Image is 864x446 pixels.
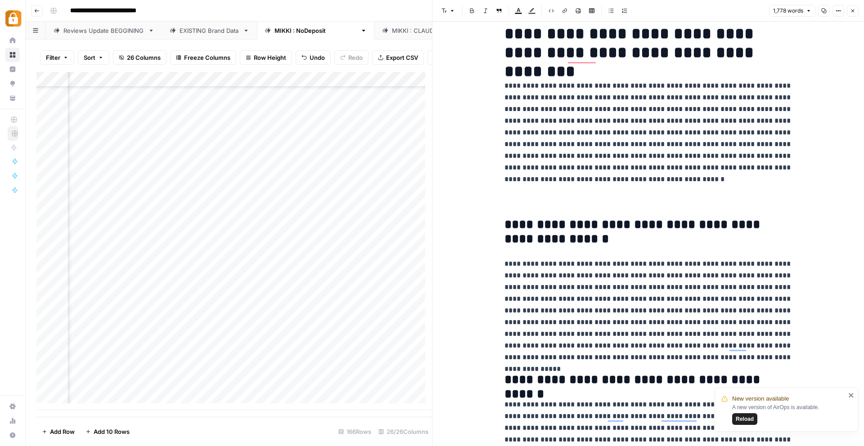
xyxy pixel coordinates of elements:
[78,50,109,65] button: Sort
[736,415,754,423] span: Reload
[732,394,789,403] span: New version available
[46,53,60,62] span: Filter
[5,76,20,91] a: Opportunities
[94,427,130,436] span: Add 10 Rows
[5,33,20,48] a: Home
[392,26,493,35] div: [PERSON_NAME] : [PERSON_NAME]
[374,22,510,40] a: [PERSON_NAME] : [PERSON_NAME]
[5,7,20,30] button: Workspace: Adzz
[386,53,418,62] span: Export CSV
[46,22,162,40] a: Reviews Update BEGGINING
[127,53,161,62] span: 26 Columns
[184,53,230,62] span: Freeze Columns
[773,7,803,15] span: 1,778 words
[63,26,144,35] div: Reviews Update BEGGINING
[296,50,331,65] button: Undo
[254,53,286,62] span: Row Height
[113,50,166,65] button: 26 Columns
[732,403,846,425] div: A new version of AirOps is available.
[5,399,20,414] a: Settings
[5,414,20,428] a: Usage
[348,53,363,62] span: Redo
[80,424,135,439] button: Add 10 Rows
[50,427,75,436] span: Add Row
[240,50,292,65] button: Row Height
[375,424,432,439] div: 26/26 Columns
[310,53,325,62] span: Undo
[5,62,20,76] a: Insights
[335,424,375,439] div: 166 Rows
[180,26,239,35] div: EXISTING Brand Data
[5,428,20,442] button: Help + Support
[257,22,374,40] a: [PERSON_NAME] : NoDeposit
[732,413,757,425] button: Reload
[848,392,855,399] button: close
[162,22,257,40] a: EXISTING Brand Data
[40,50,74,65] button: Filter
[170,50,236,65] button: Freeze Columns
[5,48,20,62] a: Browse
[334,50,369,65] button: Redo
[5,10,22,27] img: Adzz Logo
[5,91,20,105] a: Your Data
[274,26,357,35] div: [PERSON_NAME] : NoDeposit
[84,53,95,62] span: Sort
[36,424,80,439] button: Add Row
[372,50,424,65] button: Export CSV
[769,5,815,17] button: 1,778 words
